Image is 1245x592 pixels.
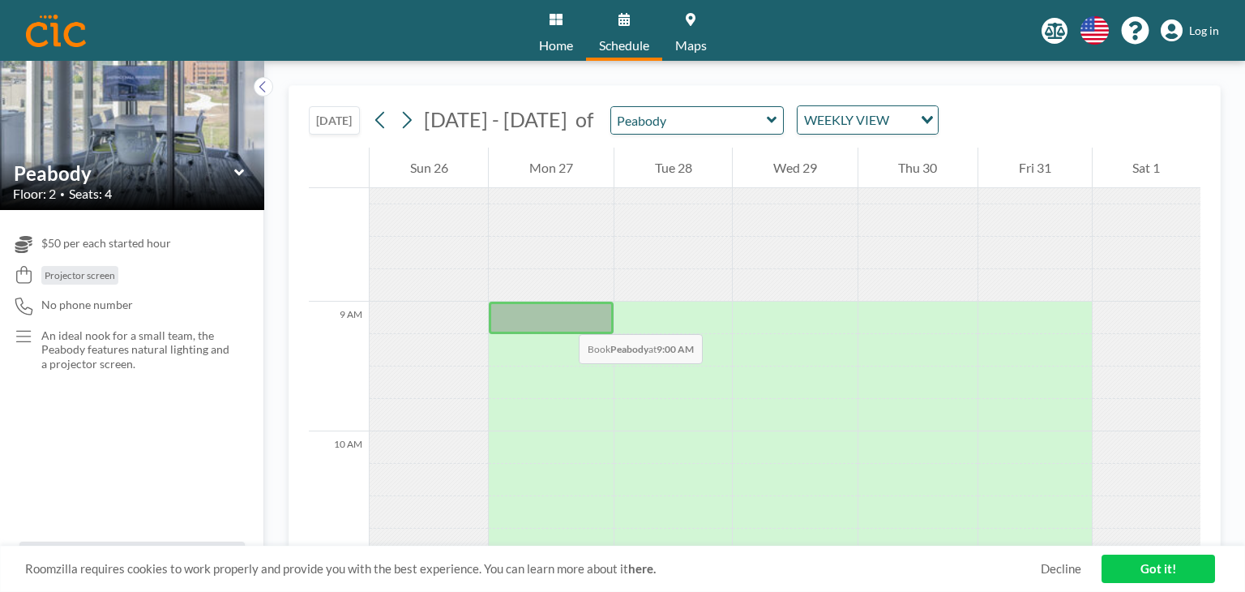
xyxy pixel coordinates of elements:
div: 8 AM [309,172,369,302]
button: [DATE] [309,106,360,135]
div: Search for option [798,106,938,134]
span: Book at [579,334,703,364]
a: Got it! [1102,555,1215,583]
div: 9 AM [309,302,369,431]
div: Fri 31 [978,148,1091,188]
div: Sat 1 [1093,148,1200,188]
b: 9:00 AM [657,343,694,355]
input: Peabody [611,107,767,134]
span: Maps [675,39,707,52]
a: Decline [1041,561,1081,577]
span: Home [539,39,573,52]
span: Projector screen [45,269,115,281]
span: of [575,107,593,132]
b: Peabody [610,343,648,355]
span: • [60,189,65,199]
span: Roomzilla requires cookies to work properly and provide you with the best experience. You can lea... [25,561,1041,577]
span: WEEKLY VIEW [801,109,892,131]
span: Seats: 4 [69,186,112,202]
a: here. [628,561,656,576]
a: Log in [1161,19,1219,42]
span: Schedule [599,39,649,52]
img: organization-logo [26,15,86,47]
span: [DATE] - [DATE] [424,107,567,131]
span: No phone number [41,298,133,312]
span: $50 per each started hour [41,236,171,251]
div: Wed 29 [733,148,857,188]
div: Tue 28 [614,148,732,188]
div: Thu 30 [858,148,978,188]
div: Sun 26 [370,148,488,188]
button: All resources [19,542,245,573]
span: Floor: 2 [13,186,56,202]
div: 10 AM [309,431,369,561]
input: Search for option [894,109,911,131]
span: Log in [1189,24,1219,38]
p: An ideal nook for a small team, the Peabody features natural lighting and a projector screen. [41,328,232,371]
div: Mon 27 [489,148,613,188]
input: Peabody [14,161,234,185]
